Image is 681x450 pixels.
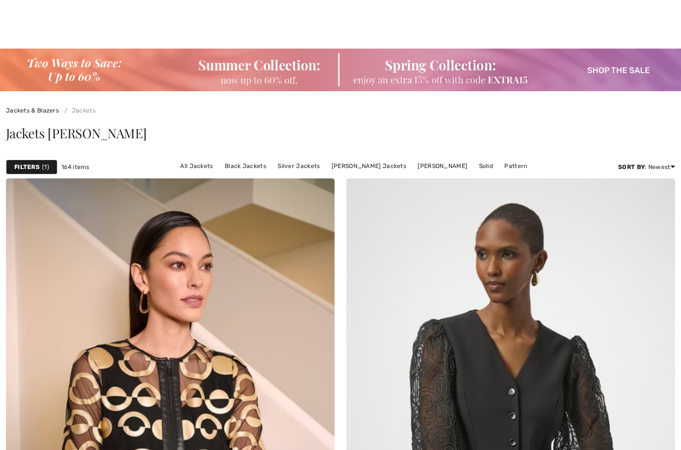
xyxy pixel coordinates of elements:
[61,163,90,171] span: 164 items
[175,160,218,172] a: All Jackets
[60,107,95,114] a: Jackets
[220,160,271,172] a: Black Jackets
[618,163,675,171] div: : Newest
[6,107,59,114] a: Jackets & Blazers
[42,163,49,171] span: 1
[6,124,146,142] span: Jackets [PERSON_NAME]
[327,160,411,172] a: [PERSON_NAME] Jackets
[14,163,40,171] strong: Filters
[474,160,498,172] a: Solid
[618,164,645,170] strong: Sort By
[413,160,472,172] a: [PERSON_NAME]
[273,160,325,172] a: Silver Jackets
[499,160,532,172] a: Pattern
